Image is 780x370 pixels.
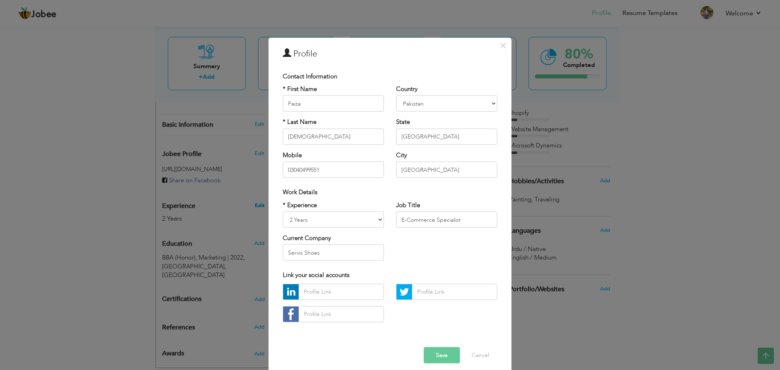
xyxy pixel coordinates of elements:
input: Profile Link [299,283,384,300]
button: Close [496,39,509,52]
label: State [396,118,410,126]
label: Mobile [283,151,302,159]
label: * Experience [283,201,317,209]
img: facebook [283,306,299,322]
img: linkedin [283,284,299,299]
label: City [396,151,407,159]
label: * Last Name [283,118,316,126]
img: Twitter [396,284,412,299]
input: Profile Link [412,283,497,300]
span: Link your social accounts [283,271,349,279]
label: * First Name [283,85,317,93]
button: Cancel [464,347,497,363]
span: Work Details [283,188,317,196]
label: Job Title [396,201,420,209]
button: Save [424,347,460,363]
span: Contact Information [283,72,337,80]
label: Country [396,85,418,93]
span: × [500,38,507,52]
input: Profile Link [299,306,384,322]
h3: Profile [283,48,497,60]
label: Current Company [283,234,331,242]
